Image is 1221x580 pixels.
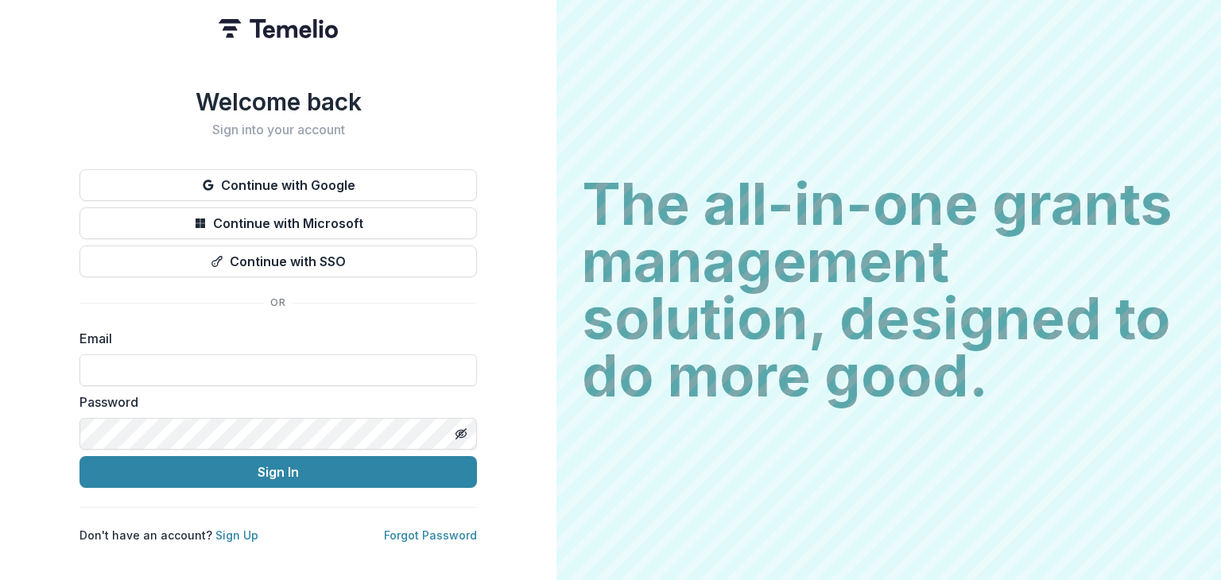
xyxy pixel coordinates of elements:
p: Don't have an account? [79,527,258,543]
h2: Sign into your account [79,122,477,137]
button: Continue with Microsoft [79,207,477,239]
label: Password [79,392,467,412]
h1: Welcome back [79,87,477,116]
button: Sign In [79,456,477,488]
button: Continue with Google [79,169,477,201]
button: Continue with SSO [79,246,477,277]
a: Forgot Password [384,528,477,542]
label: Email [79,329,467,348]
img: Temelio [219,19,338,38]
a: Sign Up [215,528,258,542]
button: Toggle password visibility [448,421,474,447]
